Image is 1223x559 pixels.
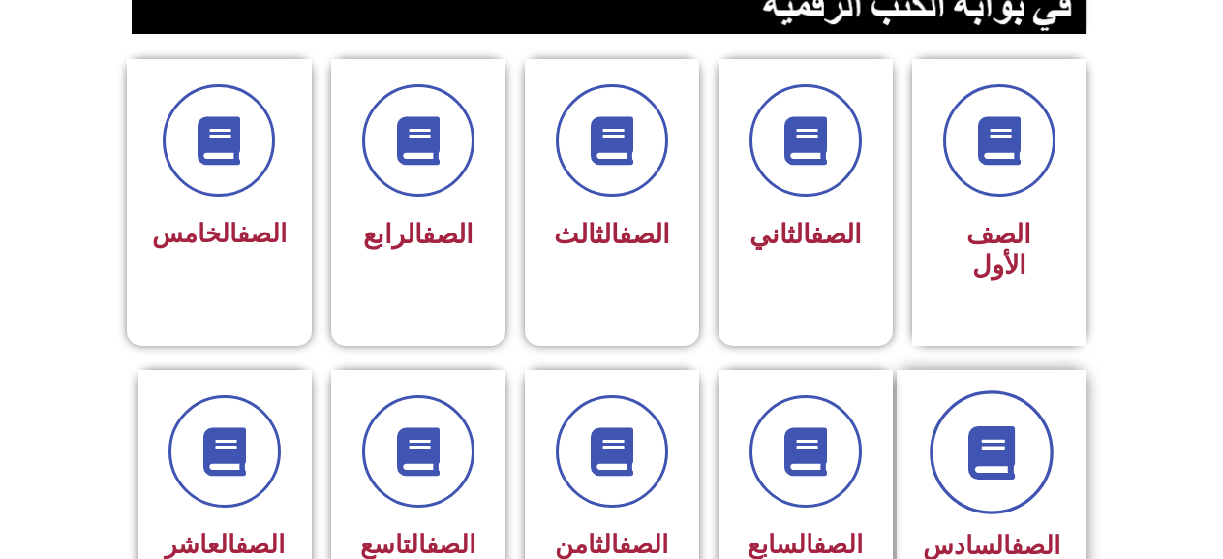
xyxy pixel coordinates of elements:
span: الرابع [363,219,474,250]
a: الصف [422,219,474,250]
a: الصف [237,219,287,248]
span: السابع [748,530,863,559]
span: الثالث [554,219,670,250]
a: الصف [813,530,863,559]
a: الصف [235,530,285,559]
span: التاسع [360,530,475,559]
a: الصف [619,530,668,559]
a: الصف [426,530,475,559]
span: الثامن [555,530,668,559]
a: الصف [810,219,862,250]
span: الثاني [749,219,862,250]
span: الصف الأول [966,219,1031,281]
span: الخامس [152,219,287,248]
span: العاشر [165,530,285,559]
a: الصف [619,219,670,250]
